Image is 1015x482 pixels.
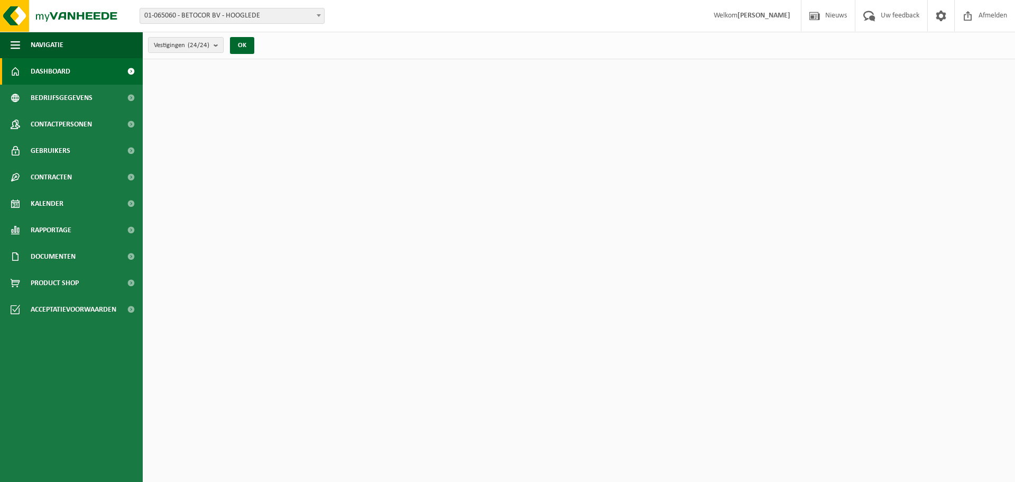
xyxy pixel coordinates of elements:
[31,164,72,190] span: Contracten
[140,8,325,24] span: 01-065060 - BETOCOR BV - HOOGLEDE
[31,85,93,111] span: Bedrijfsgegevens
[31,243,76,270] span: Documenten
[31,190,63,217] span: Kalender
[31,217,71,243] span: Rapportage
[31,32,63,58] span: Navigatie
[31,58,70,85] span: Dashboard
[140,8,324,23] span: 01-065060 - BETOCOR BV - HOOGLEDE
[31,111,92,138] span: Contactpersonen
[148,37,224,53] button: Vestigingen(24/24)
[31,138,70,164] span: Gebruikers
[230,37,254,54] button: OK
[31,296,116,323] span: Acceptatievoorwaarden
[737,12,790,20] strong: [PERSON_NAME]
[31,270,79,296] span: Product Shop
[188,42,209,49] count: (24/24)
[154,38,209,53] span: Vestigingen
